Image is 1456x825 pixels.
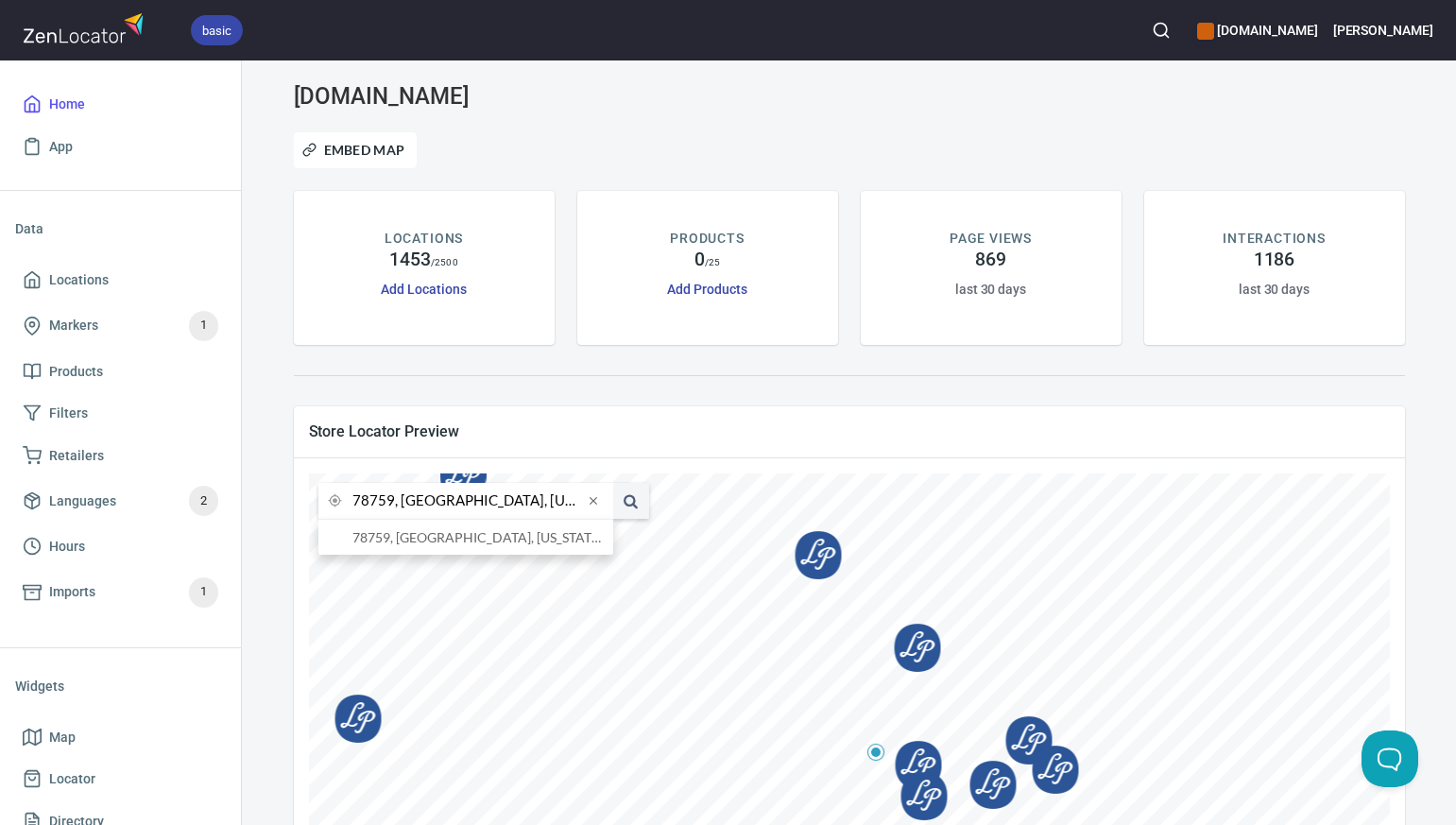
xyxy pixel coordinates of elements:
[49,767,95,791] span: Locator
[49,314,98,337] span: Markers
[49,726,76,749] span: Map
[23,8,149,48] img: zenlocator
[1333,9,1433,51] button: [PERSON_NAME]
[15,83,226,126] a: Home
[15,126,226,168] a: App
[318,520,613,555] li: 78759, Austin, Texas, United States
[381,282,466,297] a: Add Locations
[15,758,226,800] a: Locator
[15,716,226,759] a: Map
[1333,20,1433,41] h6: [PERSON_NAME]
[705,255,720,269] p: / 25
[1197,23,1214,40] button: color-CE600E
[49,268,109,292] span: Locations
[389,249,431,271] h4: 1453
[49,93,85,116] span: Home
[352,483,583,519] input: city or postal code
[975,249,1006,271] h4: 869
[49,444,104,468] span: Retailers
[694,249,705,271] h4: 0
[49,580,95,604] span: Imports
[670,229,745,249] p: PRODUCTS
[49,535,85,559] span: Hours
[15,435,226,477] a: Retailers
[431,255,458,269] p: / 2500
[15,301,226,351] a: Markers1
[191,15,243,45] div: basic
[15,476,226,525] a: Languages2
[49,490,116,513] span: Languages
[15,525,226,568] a: Hours
[1239,279,1310,300] h6: last 30 days
[49,135,73,159] span: App
[15,351,226,393] a: Products
[191,21,243,41] span: basic
[1362,730,1418,787] iframe: Help Scout Beacon - Open
[15,392,226,435] a: Filters
[189,315,218,336] span: 1
[950,229,1032,249] p: PAGE VIEWS
[955,279,1026,300] h6: last 30 days
[306,139,405,162] span: Embed Map
[309,421,1390,441] span: Store Locator Preview
[294,132,418,168] button: Embed Map
[49,360,103,384] span: Products
[15,259,226,301] a: Locations
[15,663,226,709] li: Widgets
[189,490,218,512] span: 2
[294,83,649,110] h3: [DOMAIN_NAME]
[189,581,218,603] span: 1
[385,229,463,249] p: LOCATIONS
[1223,229,1326,249] p: INTERACTIONS
[1197,20,1317,41] h6: [DOMAIN_NAME]
[49,402,88,425] span: Filters
[1254,249,1295,271] h4: 1186
[667,282,746,297] a: Add Products
[15,568,226,617] a: Imports1
[15,206,226,251] li: Data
